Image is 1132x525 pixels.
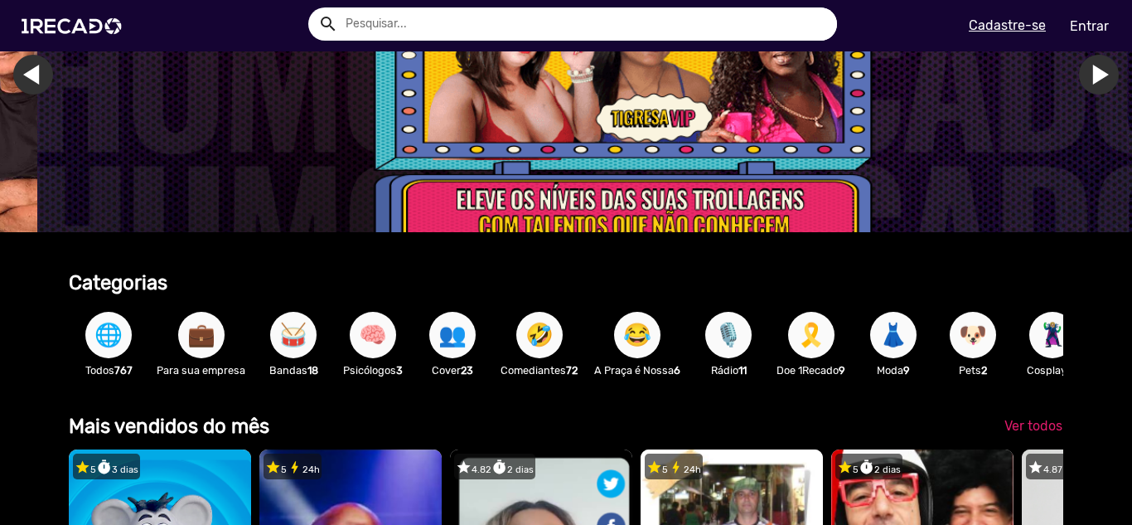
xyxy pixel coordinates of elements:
button: 💼 [178,312,225,358]
u: Cadastre-se [969,17,1046,33]
b: 23 [461,364,473,377]
button: 🥁 [270,312,317,358]
b: Categorias [69,271,167,294]
button: 👥 [429,312,476,358]
p: Bandas [262,362,325,378]
span: 🌐 [94,312,123,358]
b: 72 [566,364,578,377]
button: 👗 [870,312,917,358]
button: 🐶 [950,312,996,358]
button: 🎗️ [788,312,834,358]
b: 11 [738,364,747,377]
button: 🧠 [350,312,396,358]
p: Cosplay [1021,362,1084,378]
b: 2 [981,364,987,377]
p: Psicólogos [341,362,404,378]
b: Mais vendidos do mês [69,415,269,438]
mat-icon: Example home icon [318,14,338,34]
span: 🦹🏼‍♀️ [1038,312,1067,358]
span: 🥁 [279,312,307,358]
button: Example home icon [312,8,341,37]
b: 6 [674,364,680,377]
p: Cover [421,362,484,378]
span: 🎙️ [714,312,743,358]
button: 🌐 [85,312,132,358]
input: Pesquisar... [333,7,837,41]
p: Comediantes [501,362,578,378]
span: 🐶 [959,312,987,358]
p: A Praça é Nossa [594,362,680,378]
span: 🧠 [359,312,387,358]
p: Para sua empresa [157,362,245,378]
span: 👗 [879,312,907,358]
button: 🤣 [516,312,563,358]
span: 💼 [187,312,215,358]
span: 😂 [623,312,651,358]
button: 🦹🏼‍♀️ [1029,312,1076,358]
p: Todos [77,362,140,378]
p: Rádio [697,362,760,378]
b: 9 [839,364,845,377]
span: 🎗️ [797,312,825,358]
b: 18 [307,364,318,377]
p: Moda [862,362,925,378]
span: 👥 [438,312,467,358]
p: Pets [941,362,1004,378]
b: 767 [114,364,133,377]
a: Entrar [1059,12,1120,41]
span: Ver todos [1004,418,1062,434]
button: 😂 [614,312,660,358]
button: 🎙️ [705,312,752,358]
b: 3 [396,364,403,377]
p: Doe 1Recado [776,362,845,378]
a: Ir para o slide anterior [51,55,90,95]
span: 🤣 [525,312,554,358]
b: 9 [903,364,910,377]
